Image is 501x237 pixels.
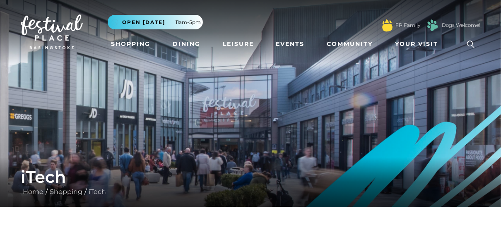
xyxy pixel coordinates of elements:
a: Shopping [48,188,84,196]
a: Events [272,36,308,52]
a: Dining [169,36,204,52]
a: Community [323,36,376,52]
a: Your Visit [392,36,446,52]
a: iTech [87,188,108,196]
span: Open [DATE] [122,19,165,26]
a: FP Family [395,22,420,29]
a: Shopping [108,36,154,52]
h1: iTech [21,167,480,187]
a: Dogs Welcome! [442,22,480,29]
button: Open [DATE] 11am-5pm [108,15,203,29]
span: Your Visit [395,40,438,48]
span: 11am-5pm [176,19,201,26]
img: Festival Place Logo [21,14,83,49]
a: Home [21,188,46,196]
div: / / [14,167,487,197]
a: Leisure [219,36,257,52]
